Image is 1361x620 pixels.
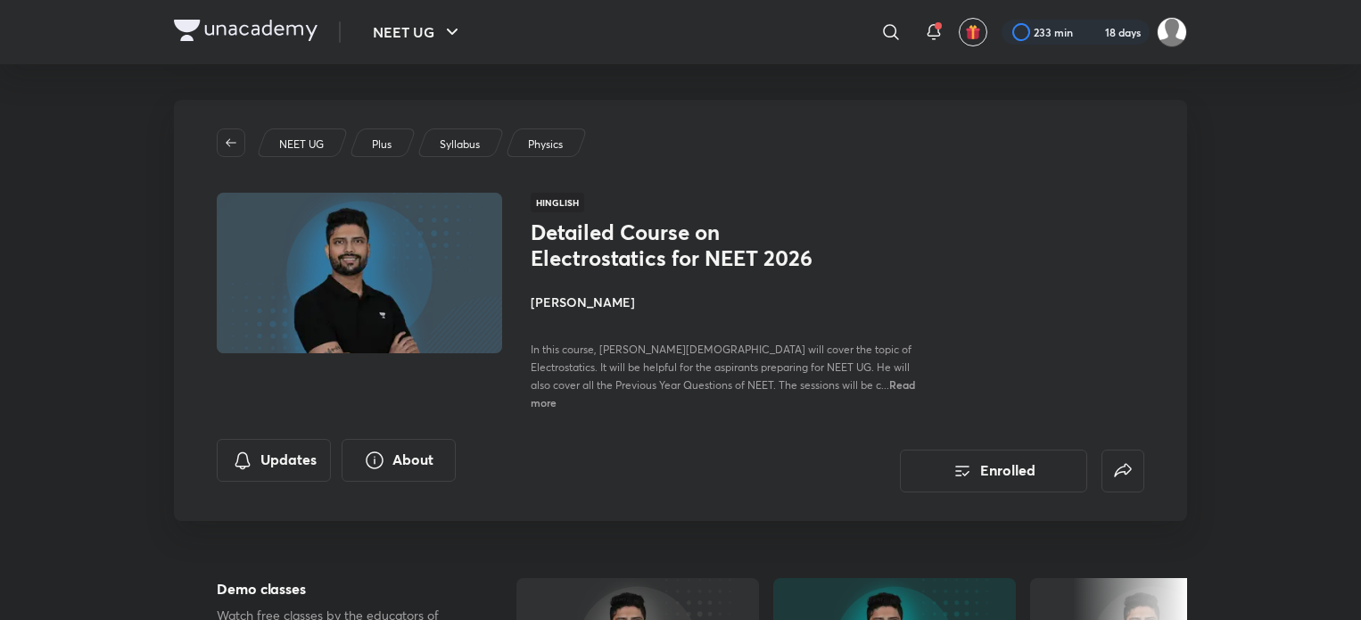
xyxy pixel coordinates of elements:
a: Physics [525,136,566,153]
img: streak [1084,23,1101,41]
a: Syllabus [437,136,483,153]
a: Company Logo [174,20,318,45]
h5: Demo classes [217,578,459,599]
span: Hinglish [531,193,584,212]
button: NEET UG [362,14,474,50]
span: Read more [531,377,915,409]
button: false [1101,450,1144,492]
img: surabhi [1157,17,1187,47]
h4: [PERSON_NAME] [531,293,930,311]
a: Plus [369,136,395,153]
a: NEET UG [276,136,327,153]
button: Updates [217,439,331,482]
span: In this course, [PERSON_NAME][DEMOGRAPHIC_DATA] will cover the topic of Electrostatics. It will b... [531,343,911,392]
button: avatar [959,18,987,46]
p: Syllabus [440,136,480,153]
img: Thumbnail [214,191,505,355]
img: Company Logo [174,20,318,41]
h1: Detailed Course on Electrostatics for NEET 2026 [531,219,822,271]
button: Enrolled [900,450,1087,492]
img: avatar [965,24,981,40]
button: About [342,439,456,482]
p: Physics [528,136,563,153]
p: NEET UG [279,136,324,153]
p: Plus [372,136,392,153]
